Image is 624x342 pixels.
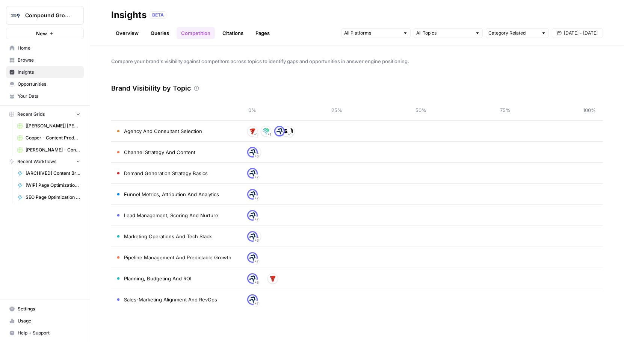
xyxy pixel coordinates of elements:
span: [PERSON_NAME] - Content Producton with Custom Workflows [FINAL] [26,147,80,153]
a: [[PERSON_NAME]] [PERSON_NAME] - SEO Page Optimization Deliverables [FINAL] [14,120,84,132]
span: Funnel Metrics, Attribution And Analytics [124,191,219,198]
img: i92euvom06lmqhr5f8s6oixm3ojo [249,128,256,135]
span: [WIP] Page Optimization for URL in Staging [26,182,80,189]
span: Sales-Marketing Alignment And RevOps [124,296,217,303]
span: Channel Strategy And Content [124,148,195,156]
span: + 6 [254,237,259,244]
span: + 6 [254,279,259,286]
a: Overview [111,27,143,39]
img: kaevn8smg0ztd3bicv5o6c24vmo8 [249,296,256,303]
button: Workspace: Compound Growth [6,6,84,25]
img: kaevn8smg0ztd3bicv5o6c24vmo8 [249,149,256,156]
a: Citations [218,27,248,39]
a: Home [6,42,84,54]
a: Insights [6,66,84,78]
span: 0% [245,106,260,114]
img: 7jda367urj0fwcz67r8fuolsuj1j [263,128,269,135]
span: Opportunities [18,81,80,88]
span: Copper - Content Production with Custom Workflows [FINAL] [26,135,80,141]
a: [PERSON_NAME] - Content Producton with Custom Workflows [FINAL] [14,144,84,156]
input: All Platforms [344,29,400,37]
h3: Brand Visibility by Topic [111,83,191,94]
div: BETA [150,11,166,19]
span: Pipeline Management And Predictable Growth [124,254,231,261]
span: Recent Grids [17,111,45,118]
img: kaevn8smg0ztd3bicv5o6c24vmo8 [249,275,256,282]
a: Usage [6,315,84,327]
a: SEO Page Optimization [MV Version] [14,191,84,203]
a: Queries [146,27,174,39]
span: Marketing Operations And Tech Stack [124,233,212,240]
span: Browse [18,57,80,64]
img: kaevn8smg0ztd3bicv5o6c24vmo8 [249,191,256,198]
span: 100% [582,106,597,114]
span: + 7 [255,195,259,202]
span: [DATE] - [DATE] [564,30,598,36]
button: New [6,28,84,39]
a: Browse [6,54,84,66]
a: Pages [251,27,274,39]
a: [WIP] Page Optimization for URL in Staging [14,179,84,191]
button: Recent Workflows [6,156,84,167]
span: Settings [18,306,80,312]
span: Compound Growth [25,12,71,19]
span: Usage [18,318,80,324]
a: Settings [6,303,84,315]
img: lw8l3dbad7h71py1w3586tcoy0bb [283,128,290,135]
span: New [36,30,47,37]
span: + 7 [255,174,259,181]
a: Opportunities [6,78,84,90]
span: Demand Generation Strategy Basics [124,169,208,177]
span: Lead Management, Scoring And Nurture [124,212,218,219]
span: Agency And Consultant Selection [124,127,202,135]
span: [ARCHIVED] Content Briefs w. Knowledge Base - INCOMPLETE [26,170,80,177]
a: Your Data [6,90,84,102]
img: kaevn8smg0ztd3bicv5o6c24vmo8 [276,128,283,135]
a: [ARCHIVED] Content Briefs w. Knowledge Base - INCOMPLETE [14,167,84,179]
input: All Topics [416,29,472,37]
span: Help + Support [18,330,80,336]
span: Recent Workflows [17,158,56,165]
span: + 7 [255,300,259,307]
input: Category Related [488,29,538,37]
span: [[PERSON_NAME]] [PERSON_NAME] - SEO Page Optimization Deliverables [FINAL] [26,123,80,129]
span: 75% [498,106,513,114]
span: 25% [329,106,344,114]
img: Compound Growth Logo [9,9,22,22]
span: Planning, Budgeting And ROI [124,275,191,282]
button: [DATE] - [DATE] [552,28,603,38]
img: kaevn8smg0ztd3bicv5o6c24vmo8 [249,233,256,240]
div: Insights [111,9,147,21]
img: kaevn8smg0ztd3bicv5o6c24vmo8 [249,212,256,219]
span: + 7 [255,216,259,223]
span: + 1 [267,131,271,138]
button: Recent Grids [6,109,84,120]
span: + 7 [255,258,259,265]
span: + 6 [254,153,259,160]
a: Copper - Content Production with Custom Workflows [FINAL] [14,132,84,144]
span: Home [18,45,80,51]
a: Competition [177,27,215,39]
span: 50% [414,106,429,114]
img: kaevn8smg0ztd3bicv5o6c24vmo8 [249,254,256,261]
span: + 1 [288,131,292,138]
span: Compare your brand's visibility against competitors across topics to identify gaps and opportunit... [111,58,603,65]
span: Insights [18,69,80,76]
button: Help + Support [6,327,84,339]
img: i92euvom06lmqhr5f8s6oixm3ojo [269,275,276,282]
span: SEO Page Optimization [MV Version] [26,194,80,201]
span: Your Data [18,93,80,100]
span: + 1 [254,131,258,138]
img: kaevn8smg0ztd3bicv5o6c24vmo8 [249,170,256,177]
